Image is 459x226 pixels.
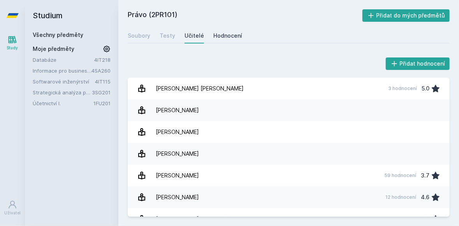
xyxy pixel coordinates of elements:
[128,99,450,121] a: [PERSON_NAME]
[7,45,18,51] div: Study
[156,146,199,162] div: [PERSON_NAME]
[33,78,95,85] a: Softwarové inženýrství
[160,28,175,43] a: Testy
[385,194,416,200] div: 12 hodnocení
[33,31,83,38] a: Všechny předměty
[213,32,242,40] div: Hodnocení
[388,85,417,92] div: 3 hodnocení
[421,189,429,205] div: 4.6
[33,56,94,64] a: Databáze
[33,45,74,53] span: Moje předměty
[185,28,204,43] a: Učitelé
[160,32,175,40] div: Testy
[33,99,93,107] a: Účetnictví I.
[156,81,244,96] div: [PERSON_NAME] [PERSON_NAME]
[95,78,111,85] a: 4IT115
[362,9,450,22] button: Přidat do mých předmětů
[156,189,199,205] div: [PERSON_NAME]
[2,31,23,55] a: Study
[94,57,111,63] a: 4IT218
[389,216,417,222] div: 2 hodnocení
[386,57,450,70] button: Přidat hodnocení
[213,28,242,43] a: Hodnocení
[128,143,450,165] a: [PERSON_NAME]
[128,9,362,22] h2: Právo (2PR101)
[128,186,450,208] a: [PERSON_NAME] 12 hodnocení 4.6
[128,165,450,186] a: [PERSON_NAME] 59 hodnocení 3.7
[128,78,450,99] a: [PERSON_NAME] [PERSON_NAME] 3 hodnocení 5.0
[422,81,429,96] div: 5.0
[93,100,111,106] a: 1FU201
[384,172,416,179] div: 59 hodnocení
[33,89,92,96] a: Strategická analýza pro informatiky a statistiky
[185,32,204,40] div: Učitelé
[156,103,199,118] div: [PERSON_NAME]
[4,210,21,216] div: Uživatel
[91,68,111,74] a: 4SA260
[92,89,111,96] a: 3SG201
[128,32,150,40] div: Soubory
[156,124,199,140] div: [PERSON_NAME]
[128,28,150,43] a: Soubory
[156,168,199,183] div: [PERSON_NAME]
[2,196,23,220] a: Uživatel
[33,67,91,75] a: Informace pro business (v angličtině)
[128,121,450,143] a: [PERSON_NAME]
[421,168,429,183] div: 3.7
